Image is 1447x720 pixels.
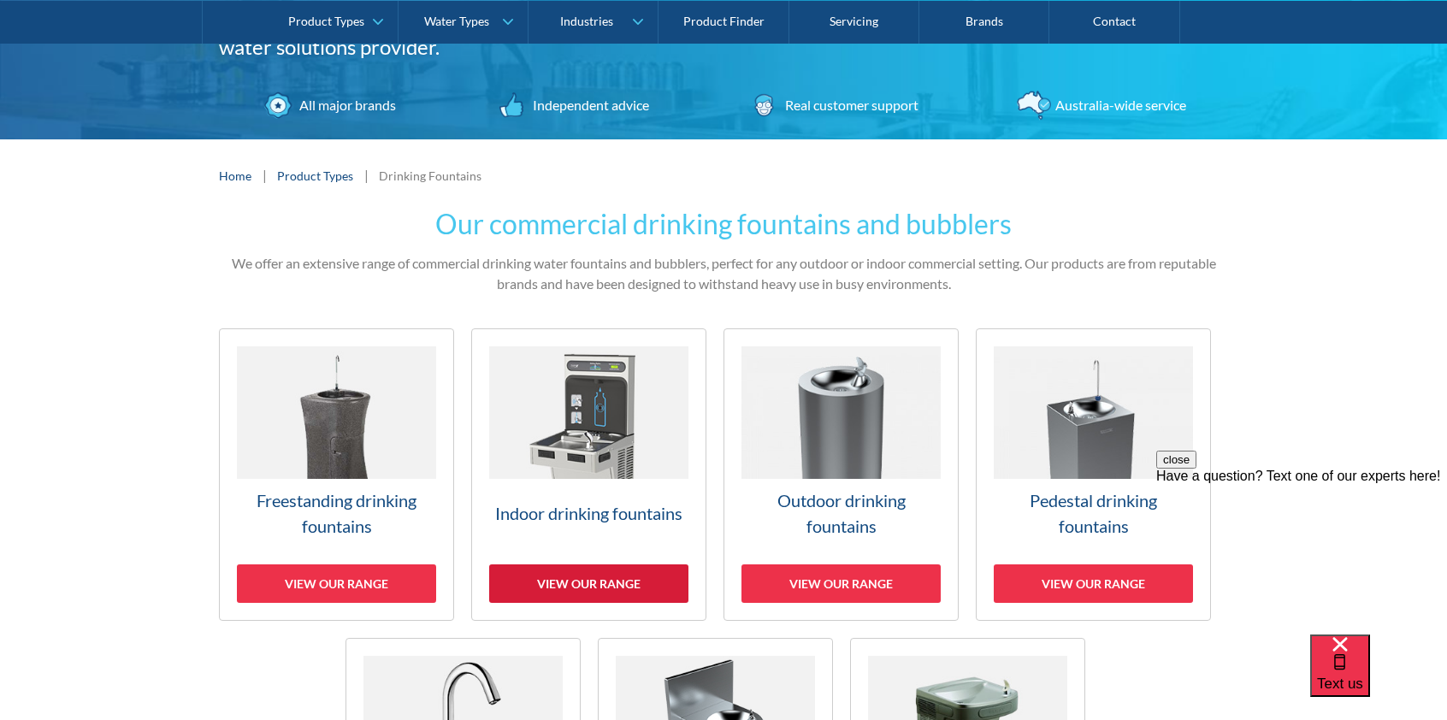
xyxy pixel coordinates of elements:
[237,487,436,539] h3: Freestanding drinking fountains
[288,14,364,28] div: Product Types
[529,95,649,115] div: Independent advice
[489,500,688,526] h3: Indoor drinking fountains
[741,487,941,539] h3: Outdoor drinking fountains
[424,14,489,28] div: Water Types
[219,253,1228,294] p: We offer an extensive range of commercial drinking water fountains and bubblers, perfect for any ...
[994,487,1193,539] h3: Pedestal drinking fountains
[260,165,269,186] div: |
[994,564,1193,603] div: View our range
[741,564,941,603] div: View our range
[237,564,436,603] div: View our range
[489,564,688,603] div: View our range
[723,328,959,621] a: Outdoor drinking fountainsView our range
[560,14,613,28] div: Industries
[379,167,481,185] div: Drinking Fountains
[1310,634,1447,720] iframe: podium webchat widget bubble
[976,328,1211,621] a: Pedestal drinking fountainsView our range
[219,167,251,185] a: Home
[781,95,918,115] div: Real customer support
[295,95,396,115] div: All major brands
[471,328,706,621] a: Indoor drinking fountainsView our range
[362,165,370,186] div: |
[277,167,353,185] a: Product Types
[1156,451,1447,656] iframe: podium webchat widget prompt
[1051,95,1186,115] div: Australia-wide service
[219,204,1228,245] h2: Our commercial drinking fountains and bubblers
[219,328,454,621] a: Freestanding drinking fountainsView our range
